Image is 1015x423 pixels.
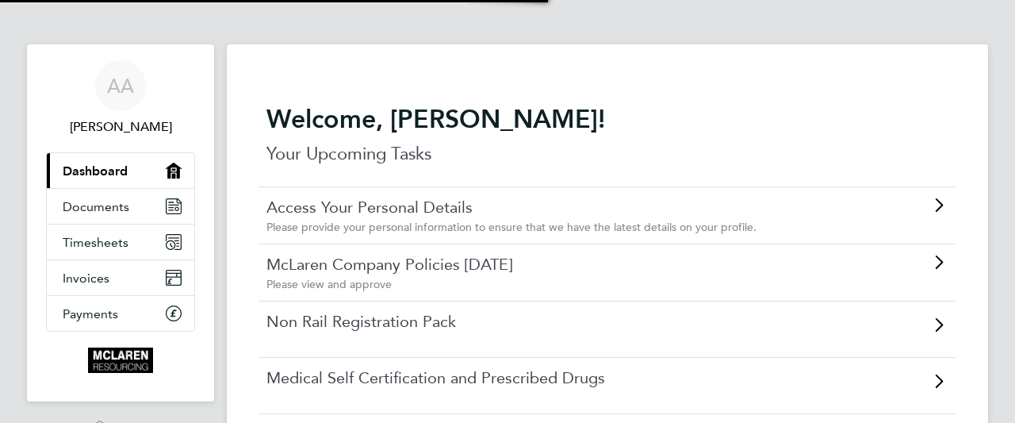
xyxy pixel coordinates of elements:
[63,271,109,286] span: Invoices
[266,277,392,291] span: Please view and approve
[266,254,859,275] a: McLaren Company Policies [DATE]
[46,60,195,137] a: AA[PERSON_NAME]
[46,348,195,373] a: Go to home page
[266,220,756,234] span: Please provide your personal information to ensure that we have the latest details on your profile.
[46,117,195,137] span: Alexander Adoboe
[47,225,194,260] a: Timesheets
[88,348,152,373] img: mclaren-logo-retina.png
[266,103,948,135] h2: Welcome, [PERSON_NAME]!
[27,44,214,402] nav: Main navigation
[266,197,859,217] a: Access Your Personal Details
[266,367,859,388] a: Medical Self Certification and Prescribed Drugs
[63,235,128,250] span: Timesheets
[47,296,194,331] a: Payments
[47,153,194,188] a: Dashboard
[63,199,129,214] span: Documents
[63,306,118,321] span: Payments
[266,141,948,167] p: Your Upcoming Tasks
[107,75,134,96] span: AA
[47,189,194,224] a: Documents
[266,311,859,332] a: Non Rail Registration Pack
[47,260,194,295] a: Invoices
[63,163,128,179] span: Dashboard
